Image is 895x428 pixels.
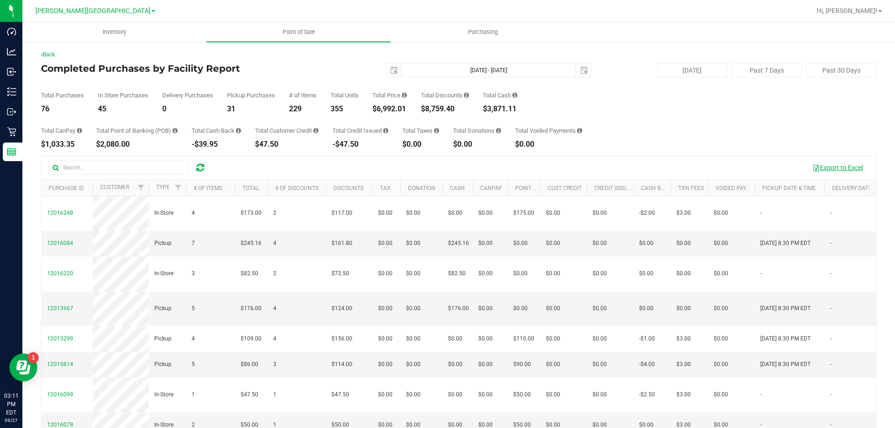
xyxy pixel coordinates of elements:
span: 12013299 [47,335,73,342]
div: $2,080.00 [96,141,178,148]
a: Back [41,51,55,58]
i: Sum of all voided payment transaction amounts, excluding tips and transaction fees, for all purch... [577,128,582,134]
span: $0.00 [478,390,493,399]
span: $0.00 [639,269,654,278]
div: -$39.95 [192,141,241,148]
i: Sum of the successful, non-voided cash payment transactions for all purchases in the date range. ... [512,92,517,98]
i: Sum of the successful, non-voided point-of-banking payment transactions, both via payment termina... [172,128,178,134]
span: $0.00 [378,209,392,217]
div: # of Items [289,92,317,98]
span: $82.50 [241,269,258,278]
span: $0.00 [478,360,493,369]
span: In-Store [154,390,173,399]
span: $114.00 [331,360,352,369]
span: $82.50 [448,269,466,278]
span: -$1.00 [639,334,655,343]
div: $3,871.11 [483,105,517,113]
inline-svg: Inbound [7,67,16,76]
a: Txn Fees [678,185,704,191]
span: $47.50 [241,390,258,399]
span: $0.00 [714,334,728,343]
span: $0.00 [406,360,420,369]
inline-svg: Analytics [7,47,16,56]
a: CanPay [480,185,502,191]
button: Past 7 Days [732,63,802,77]
span: $50.00 [513,390,531,399]
button: Export to Excel [806,160,869,176]
a: Cust Credit [548,185,582,191]
span: $0.00 [406,390,420,399]
span: $0.00 [592,304,607,313]
span: $110.00 [513,334,534,343]
inline-svg: Retail [7,127,16,136]
span: $0.00 [714,390,728,399]
span: 4 [273,239,276,248]
div: Delivery Purchases [162,92,213,98]
span: $0.00 [714,209,728,217]
span: - [830,390,832,399]
inline-svg: Outbound [7,107,16,116]
span: $0.00 [406,269,420,278]
span: - [830,209,832,217]
span: 4 [192,334,195,343]
input: Search... [48,161,188,175]
span: $176.00 [241,304,262,313]
div: 31 [227,105,275,113]
span: Hi, [PERSON_NAME]! [817,7,877,14]
a: # of Items [193,185,222,191]
span: $90.00 [513,360,531,369]
div: $8,759.40 [421,105,469,113]
a: Point of Banking (POB) [515,185,581,191]
span: $0.00 [546,239,560,248]
span: 2 [273,209,276,217]
i: Sum of the discount values applied to the all purchases in the date range. [464,92,469,98]
span: $0.00 [546,269,560,278]
span: $0.00 [448,390,462,399]
span: $0.00 [448,209,462,217]
a: Tax [380,185,391,191]
span: $0.00 [378,334,392,343]
i: Sum of all round-up-to-next-dollar total price adjustments for all purchases in the date range. [496,128,501,134]
span: $175.00 [513,209,534,217]
span: - [830,239,832,248]
span: $0.00 [513,269,528,278]
div: Total Cash Back [192,128,241,134]
div: Pickup Purchases [227,92,275,98]
i: Sum of the total taxes for all purchases in the date range. [434,128,439,134]
span: $0.00 [714,304,728,313]
div: $47.50 [255,141,318,148]
span: $0.00 [592,334,607,343]
span: select [387,64,400,77]
span: $161.80 [331,239,352,248]
span: - [830,360,832,369]
span: $0.00 [676,304,691,313]
div: Total Point of Banking (POB) [96,128,178,134]
a: Purchase ID [48,185,84,191]
span: -$4.00 [639,360,655,369]
span: Pickup [154,239,172,248]
span: $0.00 [478,269,493,278]
span: $0.00 [639,239,654,248]
span: 2 [273,269,276,278]
iframe: Resource center unread badge [28,352,39,363]
span: $0.00 [406,239,420,248]
a: Donation [408,185,435,191]
i: Sum of all account credit issued for all refunds from returned purchases in the date range. [383,128,388,134]
span: 12016220 [47,270,73,277]
span: $0.00 [546,390,560,399]
span: $0.00 [448,334,462,343]
a: Type [156,184,170,190]
a: Cash Back [641,185,672,191]
span: $3.00 [676,360,691,369]
span: $0.00 [478,239,493,248]
span: $0.00 [546,304,560,313]
span: $0.00 [714,269,728,278]
div: Total Purchases [41,92,84,98]
iframe: Resource center [9,353,37,381]
span: - [760,269,762,278]
a: Credit Issued [594,185,633,191]
span: - [830,269,832,278]
span: $0.00 [378,239,392,248]
div: $0.00 [515,141,582,148]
